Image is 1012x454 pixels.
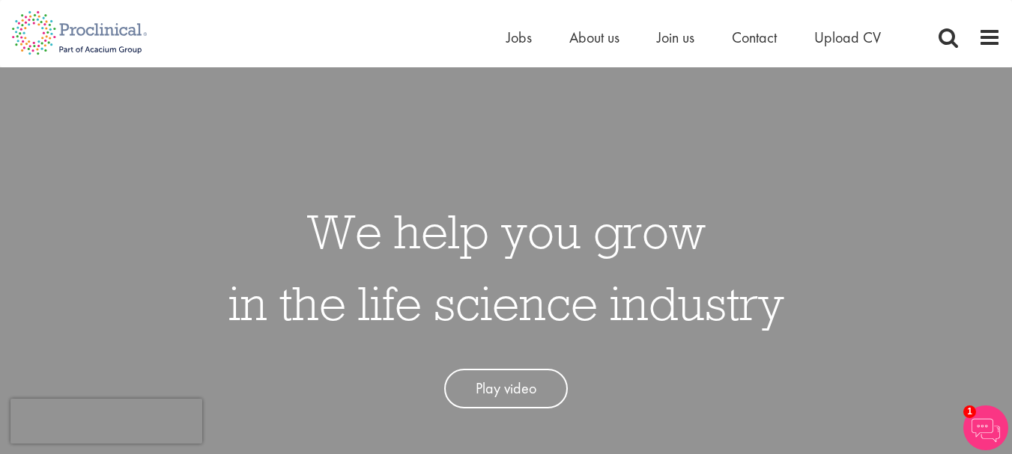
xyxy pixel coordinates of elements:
a: Join us [657,28,694,47]
span: 1 [963,405,976,418]
img: Chatbot [963,405,1008,450]
a: Play video [444,369,568,408]
h1: We help you grow in the life science industry [228,195,784,339]
a: Contact [732,28,777,47]
a: About us [569,28,619,47]
a: Jobs [506,28,532,47]
a: Upload CV [814,28,881,47]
